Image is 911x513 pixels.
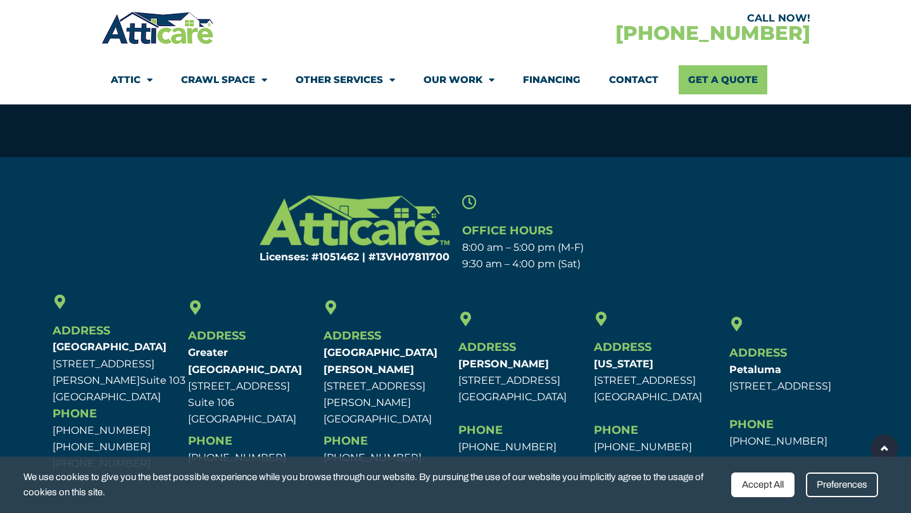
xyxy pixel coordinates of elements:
nav: Menu [111,65,801,94]
span: Phone [324,434,368,448]
span: Address [458,340,516,354]
span: Suite 103 [140,374,185,386]
b: Greater [GEOGRAPHIC_DATA] [188,346,302,375]
b: [GEOGRAPHIC_DATA] [53,341,166,353]
p: [STREET_ADDRESS] [GEOGRAPHIC_DATA] [458,356,587,406]
a: Crawl Space [181,65,267,94]
span: Address [594,340,651,354]
span: Address [324,329,381,343]
p: [STREET_ADDRESS][PERSON_NAME] [GEOGRAPHIC_DATA] [53,339,182,405]
p: 8:00 am – 5:00 pm (M-F) 9:30 am – 4:00 pm (Sat) [462,239,689,273]
span: Phone [594,423,638,437]
span: Phone [188,434,232,448]
span: Phone [53,407,97,421]
a: Other Services [296,65,395,94]
span: We use cookies to give you the best possible experience while you browse through our website. By ... [23,469,722,500]
a: Get A Quote [679,65,767,94]
h6: Licenses: #1051462 | #13VH078117​00 [222,252,449,262]
div: CALL NOW! [456,13,810,23]
div: Accept All [731,472,795,497]
div: Preferences [806,472,878,497]
span: Address [188,329,246,343]
span: Address [53,324,110,338]
p: [STREET_ADDRESS][PERSON_NAME] [GEOGRAPHIC_DATA] [324,345,453,427]
span: Office Hours [462,224,553,237]
b: Petaluma [729,364,781,376]
a: Our Work [424,65,494,94]
a: Attic [111,65,153,94]
b: [PERSON_NAME] [458,358,549,370]
a: Financing [523,65,581,94]
b: [US_STATE] [594,358,653,370]
a: Contact [609,65,658,94]
p: [STREET_ADDRESS] Suite 106 [GEOGRAPHIC_DATA] [188,345,317,427]
span: Address [729,346,787,360]
span: Phone [729,417,774,431]
p: [STREET_ADDRESS] [729,362,858,395]
b: [GEOGRAPHIC_DATA][PERSON_NAME] [324,346,437,375]
span: Phone [458,423,503,437]
p: [STREET_ADDRESS] [GEOGRAPHIC_DATA] [594,356,723,406]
